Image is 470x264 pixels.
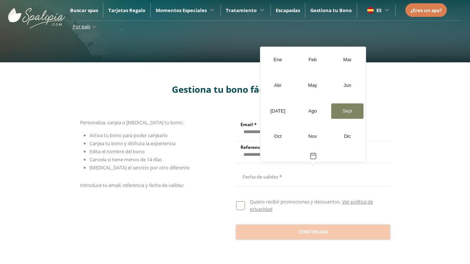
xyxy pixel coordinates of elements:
[90,164,189,171] span: [MEDICAL_DATA] el servicio por otro diferente
[411,6,442,14] a: ¿Eres un spa?
[90,156,162,163] span: Cancela si tiene menos de 14 días
[261,103,294,119] div: [DATE]
[331,129,364,144] div: Dic
[90,132,168,139] span: Activa tu bono para poder canjearlo
[261,52,294,67] div: Ene
[90,140,176,147] span: Canjea tu bono y disfruta la experiencia
[310,7,352,14] a: Gestiona tu Bono
[250,198,341,205] span: Quiero recibir promociones y descuentos.
[73,23,90,30] span: Por país
[90,148,145,155] span: Edita el nombre del bono
[296,103,329,119] div: Ago
[276,7,300,14] a: Escapadas
[299,228,328,236] span: Continuar
[261,78,294,93] div: Abr
[236,225,390,239] button: Continuar
[296,129,329,144] div: Nov
[172,83,298,95] span: Gestiona tu bono fácilmente
[260,149,366,162] button: Toggle overlay
[108,7,145,14] a: Tarjetas Regalo
[70,7,98,14] a: Buscar spas
[331,103,364,119] div: Sept
[411,7,442,14] span: ¿Eres un spa?
[331,78,364,93] div: Jun
[80,119,183,126] span: Personaliza, canjea o [MEDICAL_DATA] tu bono:
[261,129,294,144] div: Oct
[80,182,184,188] span: Introduce tu email, referencia y fecha de validez
[8,1,65,29] img: ImgLogoSpalopia.BvClDcEz.svg
[250,198,373,212] a: Ver política de privacidad
[296,78,329,93] div: May
[331,52,364,67] div: Mar
[296,52,329,67] div: Feb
